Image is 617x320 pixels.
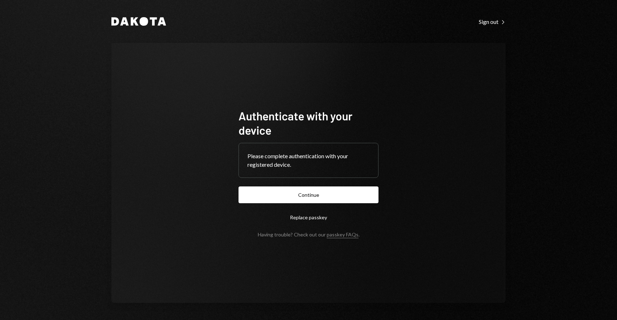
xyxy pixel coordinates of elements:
[258,231,360,237] div: Having trouble? Check out our .
[247,152,370,169] div: Please complete authentication with your registered device.
[239,186,378,203] button: Continue
[479,17,506,25] a: Sign out
[239,209,378,226] button: Replace passkey
[239,109,378,137] h1: Authenticate with your device
[479,18,506,25] div: Sign out
[327,231,358,238] a: passkey FAQs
